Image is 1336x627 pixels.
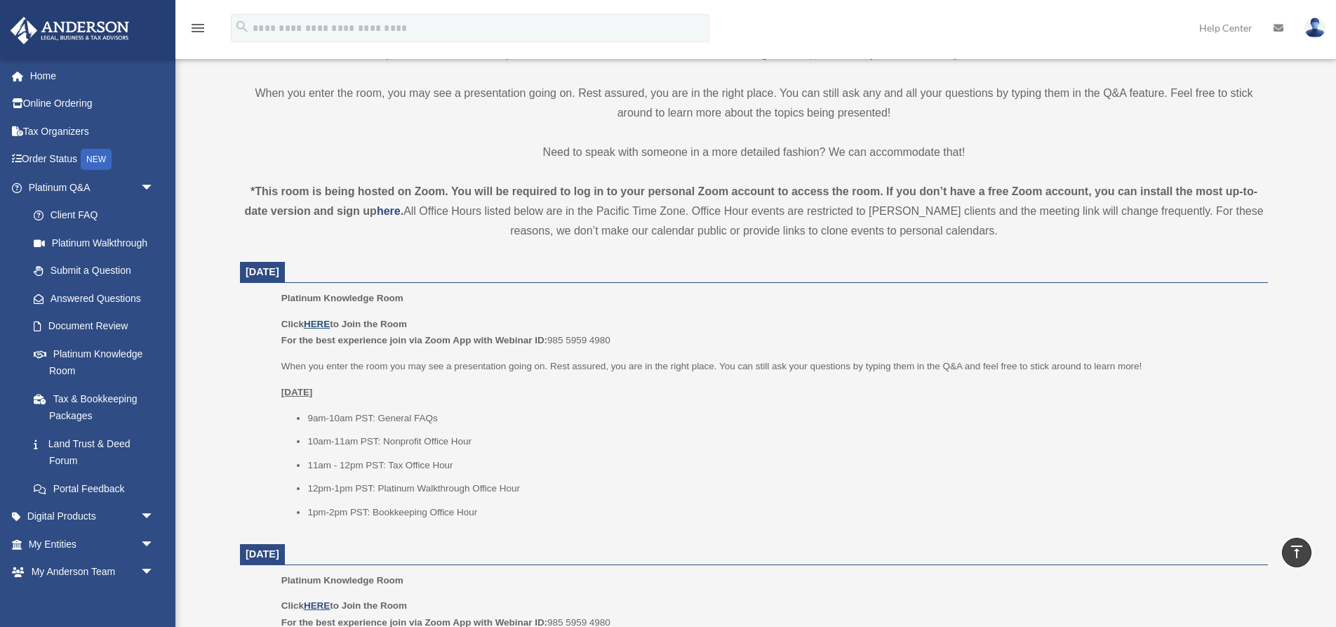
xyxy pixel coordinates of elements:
b: For the best experience join via Zoom App with Webinar ID: [281,335,547,345]
p: Need to speak with someone in a more detailed fashion? We can accommodate that! [240,143,1268,162]
li: 10am-11am PST: Nonprofit Office Hour [307,433,1258,450]
span: Platinum Knowledge Room [281,293,403,303]
a: HERE [304,600,330,611]
a: Platinum Q&Aarrow_drop_down [10,173,175,202]
p: 985 5959 4980 [281,316,1258,349]
i: vertical_align_top [1288,543,1305,560]
a: My Entitiesarrow_drop_down [10,530,175,558]
li: 11am - 12pm PST: Tax Office Hour [307,457,1258,474]
b: Click to Join the Room [281,319,407,329]
a: Tax Organizers [10,117,175,145]
p: When you enter the room, you may see a presentation going on. Rest assured, you are in the right ... [240,84,1268,123]
a: vertical_align_top [1282,538,1311,567]
a: Order StatusNEW [10,145,175,174]
a: here [377,205,401,217]
a: Portal Feedback [20,475,175,503]
span: Platinum Knowledge Room [281,575,403,586]
u: [DATE] [281,387,313,397]
a: Home [10,62,175,90]
a: Platinum Knowledge Room [20,340,168,385]
a: Digital Productsarrow_drop_down [10,503,175,531]
p: When you enter the room you may see a presentation going on. Rest assured, you are in the right p... [281,358,1258,375]
span: arrow_drop_down [140,173,168,202]
span: arrow_drop_down [140,503,168,532]
strong: *This room is being hosted on Zoom. You will be required to log in to your personal Zoom account ... [244,185,1257,217]
i: search [234,19,250,34]
a: Answered Questions [20,284,175,312]
a: Online Ordering [10,90,175,118]
img: Anderson Advisors Platinum Portal [6,17,133,44]
a: Submit a Question [20,257,175,285]
span: arrow_drop_down [140,558,168,587]
span: arrow_drop_down [140,530,168,559]
a: Document Review [20,312,175,341]
a: Land Trust & Deed Forum [20,430,175,475]
div: NEW [81,149,112,170]
strong: . [401,205,403,217]
span: [DATE] [246,266,279,277]
div: All Office Hours listed below are in the Pacific Time Zone. Office Hour events are restricted to ... [240,182,1268,241]
li: 9am-10am PST: General FAQs [307,410,1258,427]
i: menu [189,20,206,37]
span: [DATE] [246,548,279,560]
a: Tax & Bookkeeping Packages [20,385,175,430]
a: HERE [304,319,330,329]
a: Client FAQ [20,202,175,230]
li: 1pm-2pm PST: Bookkeeping Office Hour [307,504,1258,521]
a: menu [189,25,206,37]
a: Platinum Walkthrough [20,229,175,257]
img: User Pic [1304,18,1325,38]
li: 12pm-1pm PST: Platinum Walkthrough Office Hour [307,480,1258,497]
a: My Anderson Teamarrow_drop_down [10,558,175,586]
b: Click to Join the Room [281,600,407,611]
